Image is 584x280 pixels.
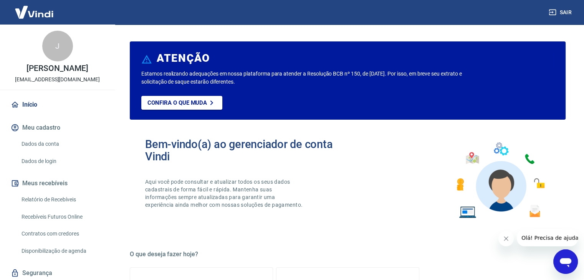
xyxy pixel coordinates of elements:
iframe: Mensagem da empresa [517,229,578,246]
img: Imagem de um avatar masculino com diversos icones exemplificando as funcionalidades do gerenciado... [450,138,550,223]
p: [EMAIL_ADDRESS][DOMAIN_NAME] [15,76,100,84]
a: Confira o que muda [141,96,222,110]
a: Contratos com credores [18,226,106,242]
button: Sair [547,5,575,20]
button: Meu cadastro [9,119,106,136]
h6: ATENÇÃO [157,54,210,62]
iframe: Botão para abrir a janela de mensagens [553,249,578,274]
h5: O que deseja fazer hoje? [130,250,566,258]
a: Dados da conta [18,136,106,152]
iframe: Fechar mensagem [498,231,514,246]
p: Confira o que muda [147,99,207,106]
a: Recebíveis Futuros Online [18,209,106,225]
a: Dados de login [18,153,106,169]
p: Estamos realizando adequações em nossa plataforma para atender a Resolução BCB nº 150, de [DATE].... [141,70,472,86]
img: Vindi [9,0,59,24]
a: Início [9,96,106,113]
h2: Bem-vindo(a) ao gerenciador de conta Vindi [145,138,348,163]
button: Meus recebíveis [9,175,106,192]
a: Relatório de Recebíveis [18,192,106,208]
p: [PERSON_NAME] [26,64,88,72]
p: Aqui você pode consultar e atualizar todos os seus dados cadastrais de forma fácil e rápida. Mant... [145,178,304,209]
a: Disponibilização de agenda [18,243,106,259]
span: Olá! Precisa de ajuda? [5,5,65,12]
div: J [42,31,73,61]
